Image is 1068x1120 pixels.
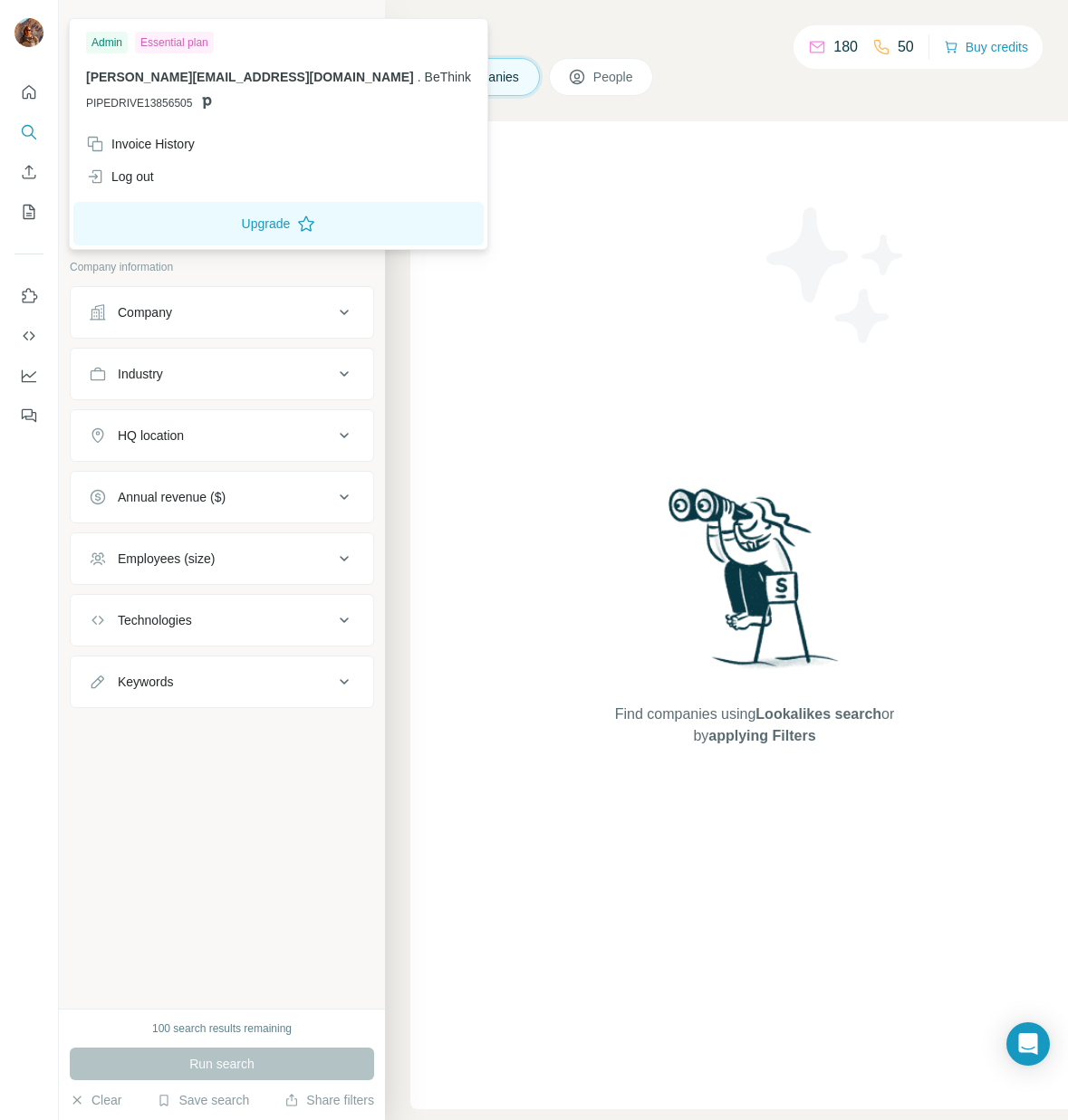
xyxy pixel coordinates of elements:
[1006,1022,1050,1066] div: Open Intercom Messenger
[14,76,43,109] button: Quick start
[118,365,163,383] div: Industry
[118,550,215,568] div: Employees (size)
[14,196,43,228] button: My lists
[70,259,374,275] p: Company information
[152,1020,292,1037] div: 100 search results remaining
[14,399,43,432] button: Feedback
[610,704,900,747] span: Find companies using or by
[118,673,173,691] div: Keywords
[898,36,914,58] p: 50
[118,611,192,629] div: Technologies
[410,22,1046,47] h4: Search
[70,1091,121,1109] button: Clear
[755,706,881,722] span: Lookalikes search
[70,16,127,33] div: New search
[71,598,373,642] button: Technologies
[315,11,385,38] button: Hide
[71,537,373,580] button: Employees (size)
[71,475,373,519] button: Annual revenue ($)
[660,483,849,685] img: Surfe Illustration - Woman searching with binoculars
[157,1091,249,1109] button: Save search
[425,70,471,84] span: BeThink
[14,359,43,392] button: Dashboard
[86,95,192,111] span: PIPEDRIVE13856505
[118,488,226,506] div: Annual revenue ($)
[86,70,414,84] span: [PERSON_NAME][EMAIL_ADDRESS][DOMAIN_NAME]
[71,660,373,704] button: Keywords
[71,414,373,457] button: HQ location
[14,18,43,47] img: Avatar
[118,426,184,445] div: HQ location
[73,202,484,245] button: Upgrade
[708,728,815,743] span: applying Filters
[118,303,172,321] div: Company
[833,36,858,58] p: 180
[86,168,154,186] div: Log out
[593,68,635,86] span: People
[135,32,214,53] div: Essential plan
[71,291,373,334] button: Company
[944,34,1028,60] button: Buy credits
[86,32,128,53] div: Admin
[86,135,195,153] div: Invoice History
[284,1091,374,1109] button: Share filters
[14,280,43,312] button: Use Surfe on LinkedIn
[755,194,918,357] img: Surfe Illustration - Stars
[14,320,43,352] button: Use Surfe API
[14,116,43,148] button: Search
[418,70,421,84] span: .
[14,156,43,188] button: Enrich CSV
[71,352,373,396] button: Industry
